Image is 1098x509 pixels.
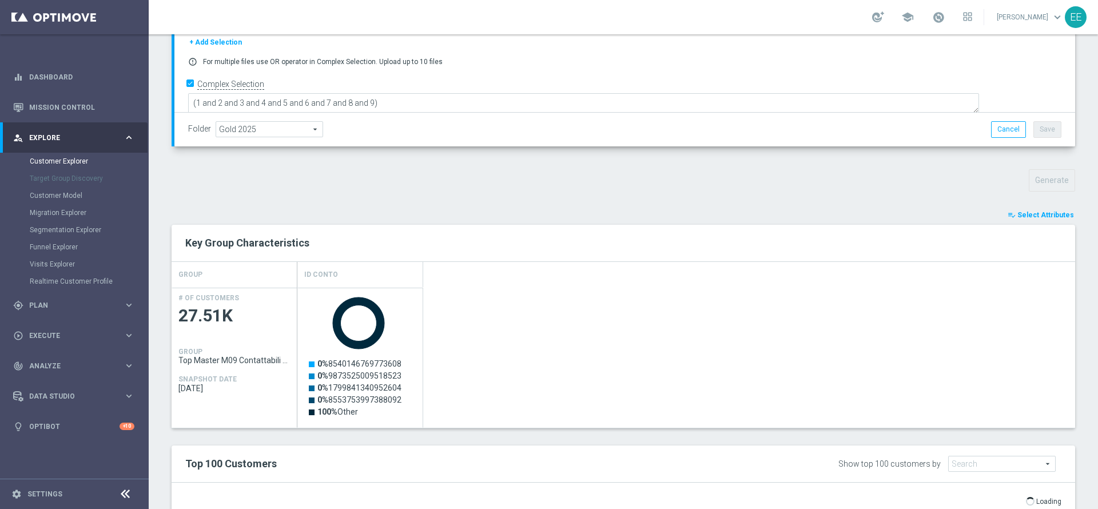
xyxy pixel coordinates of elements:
button: playlist_add_check Select Attributes [1006,209,1075,221]
div: +10 [120,423,134,430]
div: Realtime Customer Profile [30,273,148,290]
i: person_search [13,133,23,143]
div: EE [1065,6,1087,28]
tspan: 0% [317,383,328,392]
div: Press SPACE to select this row. [297,288,423,428]
span: keyboard_arrow_down [1051,11,1064,23]
button: person_search Explore keyboard_arrow_right [13,133,135,142]
span: school [901,11,914,23]
div: Funnel Explorer [30,238,148,256]
i: keyboard_arrow_right [124,132,134,143]
span: Explore [29,134,124,141]
div: Optibot [13,411,134,442]
button: + Add Selection [188,36,243,49]
p: For multiple files use OR operator in Complex Selection. Upload up to 10 files [203,57,443,66]
text: 8540146769773608 [317,359,401,368]
div: Dashboard [13,62,134,92]
i: gps_fixed [13,300,23,311]
tspan: 0% [317,395,328,404]
a: Settings [27,491,62,498]
span: Plan [29,302,124,309]
div: Customer Model [30,187,148,204]
button: Cancel [991,121,1026,137]
span: 2025-09-13 [178,384,291,393]
i: play_circle_outline [13,331,23,341]
button: equalizer Dashboard [13,73,135,82]
a: Funnel Explorer [30,242,119,252]
button: Data Studio keyboard_arrow_right [13,392,135,401]
i: keyboard_arrow_right [124,391,134,401]
span: Analyze [29,363,124,369]
label: Folder [188,124,211,134]
a: Mission Control [29,92,134,122]
text: 9873525009518523 [317,371,401,380]
span: Execute [29,332,124,339]
div: Plan [13,300,124,311]
span: 27.51K [178,305,291,327]
button: Mission Control [13,103,135,112]
i: equalizer [13,72,23,82]
i: playlist_add_check [1008,211,1016,219]
a: Visits Explorer [30,260,119,269]
h4: SNAPSHOT DATE [178,375,237,383]
tspan: 0% [317,359,328,368]
span: Select Attributes [1017,211,1074,219]
div: Target Group Discovery [30,170,148,187]
tspan: 100% [317,407,337,416]
text: 8553753997388092 [317,395,401,404]
label: Complex Selection [197,79,264,90]
a: Optibot [29,411,120,442]
h2: Top 100 Customers [185,457,689,471]
i: error_outline [188,57,197,66]
i: settings [11,489,22,499]
div: Visits Explorer [30,256,148,273]
i: keyboard_arrow_right [124,360,134,371]
text: 1799841340952604 [317,383,401,392]
div: Customer Explorer [30,153,148,170]
div: Migration Explorer [30,204,148,221]
div: Data Studio [13,391,124,401]
div: Execute [13,331,124,341]
span: Data Studio [29,393,124,400]
button: Save [1033,121,1061,137]
p: Loading [1036,497,1061,506]
a: Customer Model [30,191,119,200]
a: Customer Explorer [30,157,119,166]
button: track_changes Analyze keyboard_arrow_right [13,361,135,371]
div: Segmentation Explorer [30,221,148,238]
h4: # OF CUSTOMERS [178,294,239,302]
div: Analyze [13,361,124,371]
h4: Id Conto [304,265,338,285]
button: Generate [1029,169,1075,192]
a: Realtime Customer Profile [30,277,119,286]
i: lightbulb [13,421,23,432]
i: keyboard_arrow_right [124,300,134,311]
button: play_circle_outline Execute keyboard_arrow_right [13,331,135,340]
i: track_changes [13,361,23,371]
h4: GROUP [178,265,202,285]
i: keyboard_arrow_right [124,330,134,341]
div: Mission Control [13,92,134,122]
div: Press SPACE to select this row. [172,288,297,428]
span: Top Master M09 Contattabili e NON Contattabili 2025 [178,356,291,365]
text: Other [317,407,358,416]
div: Show top 100 customers by [838,459,941,469]
tspan: 0% [317,371,328,380]
button: gps_fixed Plan keyboard_arrow_right [13,301,135,310]
h4: GROUP [178,348,202,356]
button: lightbulb Optibot +10 [13,422,135,431]
a: Migration Explorer [30,208,119,217]
a: Dashboard [29,62,134,92]
a: [PERSON_NAME]keyboard_arrow_down [996,9,1065,26]
div: Explore [13,133,124,143]
a: Segmentation Explorer [30,225,119,234]
h2: Key Group Characteristics [185,236,1061,250]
